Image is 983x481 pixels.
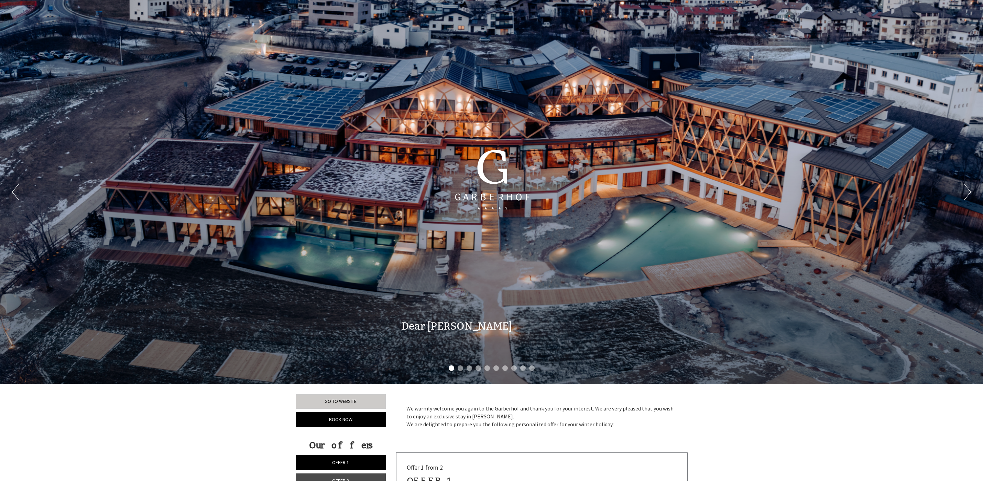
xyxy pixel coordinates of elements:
span: Offer 1 from 2 [407,463,443,471]
span: Offer 1 [332,459,349,466]
p: We warmly welcome you again to the Garberhof and thank you for your interest. We are very pleased... [406,405,677,428]
a: Book now [296,412,386,427]
a: Go to website [296,394,386,409]
h1: Dear [PERSON_NAME] [401,321,512,332]
button: Next [964,183,971,201]
div: Our offers [296,439,386,452]
button: Previous [12,183,19,201]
